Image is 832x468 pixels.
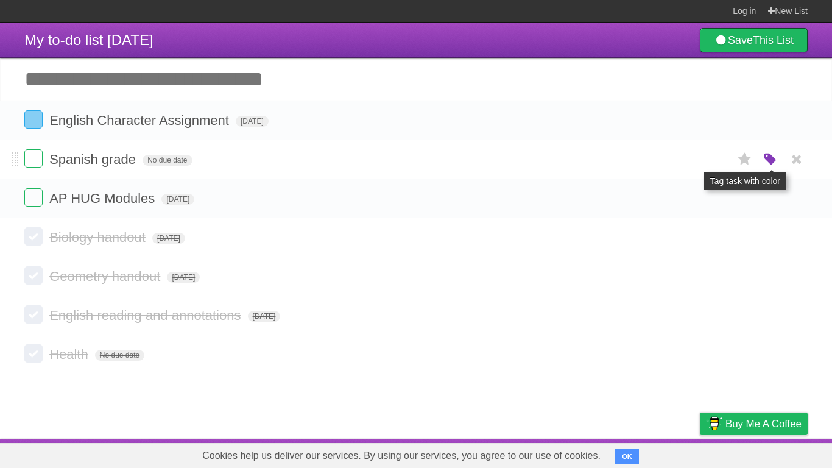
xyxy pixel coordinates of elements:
[49,113,232,128] span: English Character Assignment
[49,308,244,323] span: English reading and annotations
[700,28,808,52] a: SaveThis List
[538,442,563,465] a: About
[643,442,669,465] a: Terms
[24,188,43,207] label: Done
[24,305,43,324] label: Done
[152,233,185,244] span: [DATE]
[615,449,639,464] button: OK
[733,149,756,169] label: Star task
[24,32,153,48] span: My to-do list [DATE]
[143,155,192,166] span: No due date
[706,413,722,434] img: Buy me a coffee
[49,191,158,206] span: AP HUG Modules
[24,227,43,246] label: Done
[95,350,144,361] span: No due date
[49,230,149,245] span: Biology handout
[49,347,91,362] span: Health
[700,413,808,435] a: Buy me a coffee
[190,444,613,468] span: Cookies help us deliver our services. By using our services, you agree to our use of cookies.
[24,344,43,363] label: Done
[24,149,43,168] label: Done
[248,311,281,322] span: [DATE]
[753,34,794,46] b: This List
[731,442,808,465] a: Suggest a feature
[725,413,802,434] span: Buy me a coffee
[578,442,627,465] a: Developers
[49,152,139,167] span: Spanish grade
[24,266,43,285] label: Done
[167,272,200,283] span: [DATE]
[236,116,269,127] span: [DATE]
[24,110,43,129] label: Done
[49,269,163,284] span: Geometry handout
[161,194,194,205] span: [DATE]
[684,442,716,465] a: Privacy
